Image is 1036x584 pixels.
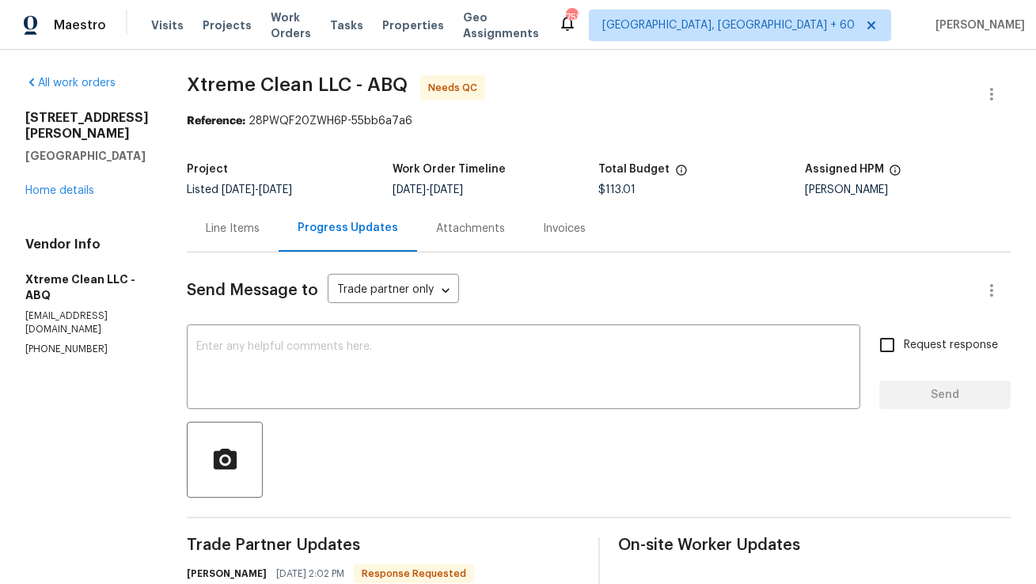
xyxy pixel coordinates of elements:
span: Tasks [330,20,363,31]
span: [DATE] [393,184,426,195]
span: [DATE] [430,184,463,195]
span: $113.01 [599,184,636,195]
span: Needs QC [428,80,484,96]
a: All work orders [25,78,116,89]
h4: Vendor Info [25,237,149,252]
div: [PERSON_NAME] [805,184,1011,195]
h5: [GEOGRAPHIC_DATA] [25,148,149,164]
span: Response Requested [355,566,472,582]
span: Send Message to [187,283,318,298]
p: [EMAIL_ADDRESS][DOMAIN_NAME] [25,309,149,336]
span: Listed [187,184,292,195]
div: Line Items [206,221,260,237]
span: [GEOGRAPHIC_DATA], [GEOGRAPHIC_DATA] + 60 [602,17,855,33]
h5: Work Order Timeline [393,164,506,175]
div: 758 [566,9,577,25]
b: Reference: [187,116,245,127]
span: [DATE] [259,184,292,195]
span: Trade Partner Updates [187,537,579,553]
span: Projects [203,17,252,33]
span: Properties [382,17,444,33]
h2: [STREET_ADDRESS][PERSON_NAME] [25,110,149,142]
span: [DATE] 2:02 PM [276,566,344,582]
span: - [393,184,463,195]
span: Maestro [54,17,106,33]
span: Xtreme Clean LLC - ABQ [187,75,408,94]
h5: Project [187,164,228,175]
div: 28PWQF20ZWH6P-55bb6a7a6 [187,113,1011,129]
p: [PHONE_NUMBER] [25,343,149,356]
div: Attachments [436,221,505,237]
h5: Xtreme Clean LLC - ABQ [25,271,149,303]
span: [PERSON_NAME] [929,17,1025,33]
div: Trade partner only [328,278,459,304]
a: Home details [25,185,94,196]
span: Request response [904,337,998,354]
span: The hpm assigned to this work order. [889,164,901,184]
span: Geo Assignments [463,9,539,41]
h5: Assigned HPM [805,164,884,175]
div: Invoices [543,221,586,237]
div: Progress Updates [298,220,398,236]
span: [DATE] [222,184,255,195]
span: - [222,184,292,195]
span: Visits [151,17,184,33]
span: On-site Worker Updates [619,537,1011,553]
h6: [PERSON_NAME] [187,566,267,582]
h5: Total Budget [599,164,670,175]
span: Work Orders [271,9,311,41]
span: The total cost of line items that have been proposed by Opendoor. This sum includes line items th... [675,164,688,184]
